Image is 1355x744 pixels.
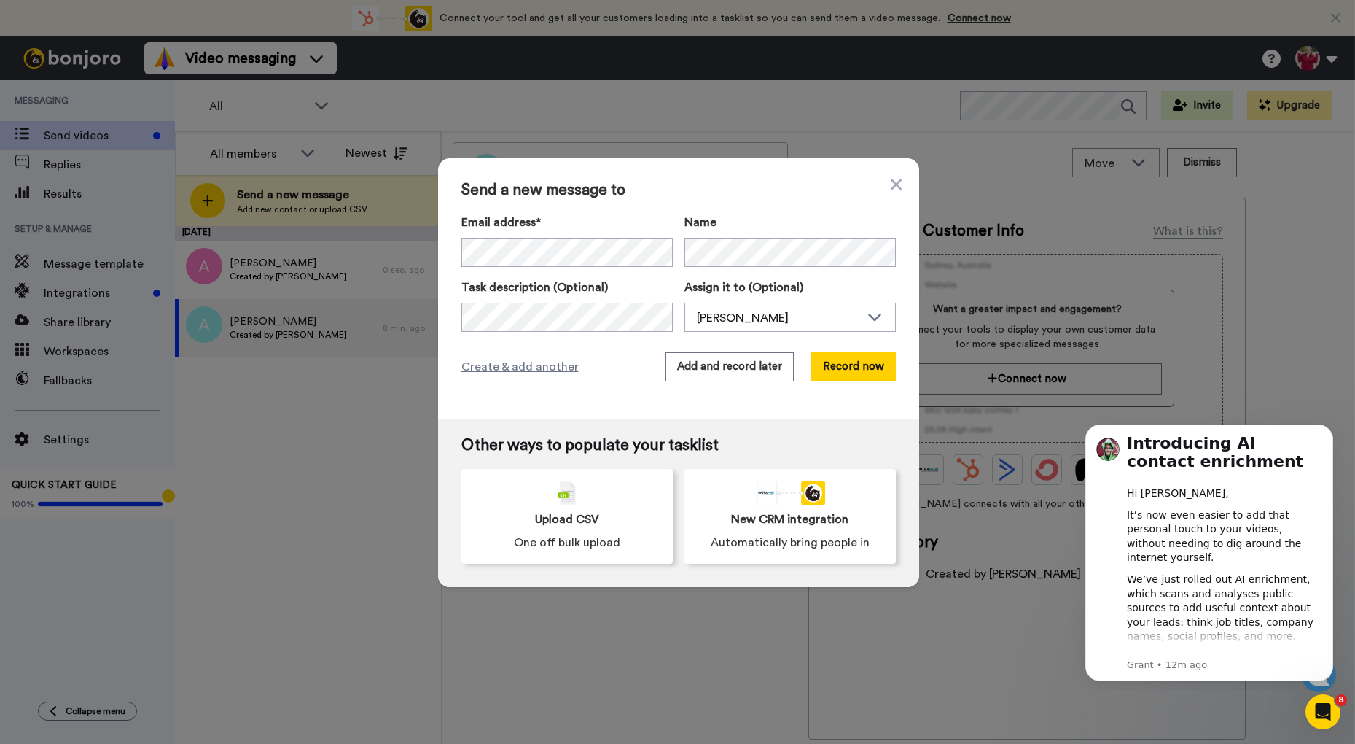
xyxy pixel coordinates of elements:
label: Email address* [461,214,673,231]
span: Other ways to populate your tasklist [461,437,896,454]
span: Name [684,214,716,231]
span: Upload CSV [535,511,599,528]
div: [PERSON_NAME] [697,309,860,327]
label: Task description (Optional) [461,279,673,296]
p: Message from Grant, sent 12m ago [63,247,259,260]
span: One off bulk upload [514,534,620,551]
img: csv-grey.png [558,481,576,505]
span: Send a new message to [461,182,896,199]
span: 8 [1335,694,1347,706]
button: Record now [811,352,896,381]
span: Create & add another [461,358,579,376]
label: Assign it to (Optional) [684,279,896,296]
span: New CRM integration [731,511,848,528]
b: It’s designed to help you: [63,241,211,252]
button: Add and record later [665,352,794,381]
iframe: Intercom live chat [1305,694,1340,729]
div: animation [755,481,825,505]
iframe: Intercom notifications message [1063,411,1355,690]
div: ✅ Create more relevant, engaging videos ✅ Save time researching new leads ✅ Increase response rat... [63,240,259,326]
span: Automatically bring people in [711,534,870,551]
